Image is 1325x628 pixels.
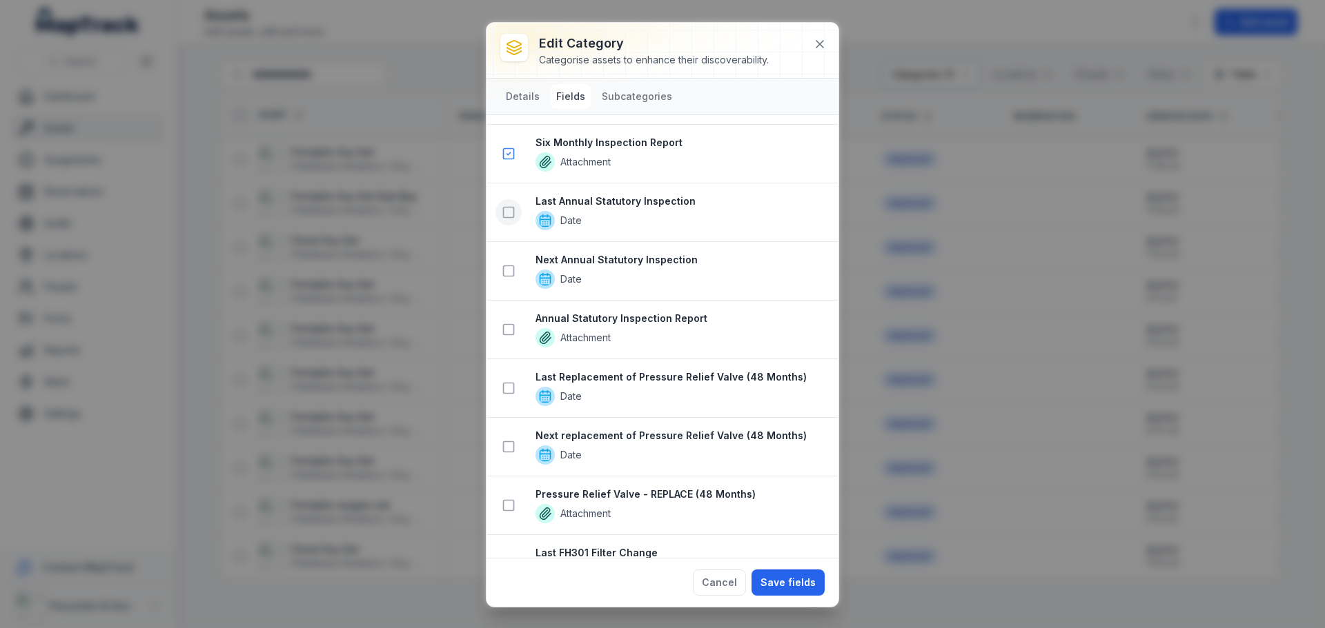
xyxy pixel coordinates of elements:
button: Save fields [752,569,825,596]
button: Subcategories [596,84,678,109]
span: Attachment [560,331,611,345]
span: Date [560,389,582,403]
strong: Six Monthly Inspection Report [536,136,827,150]
strong: Next Annual Statutory Inspection [536,253,827,267]
div: Categorise assets to enhance their discoverability. [539,53,769,67]
strong: Annual Statutory Inspection Report [536,312,827,325]
span: Date [560,448,582,462]
span: Date [560,272,582,286]
strong: Last Annual Statutory Inspection [536,194,827,208]
button: Cancel [693,569,746,596]
strong: Pressure Relief Valve - REPLACE (48 Months) [536,487,827,501]
strong: Last FH301 Filter Change [536,546,827,560]
span: Attachment [560,155,611,169]
strong: Last Replacement of Pressure Relief Valve (48 Months) [536,370,827,384]
button: Fields [551,84,591,109]
h3: Edit category [539,34,769,53]
span: Date [560,214,582,227]
span: Attachment [560,507,611,520]
button: Details [500,84,545,109]
strong: Next replacement of Pressure Relief Valve (48 Months) [536,429,827,443]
